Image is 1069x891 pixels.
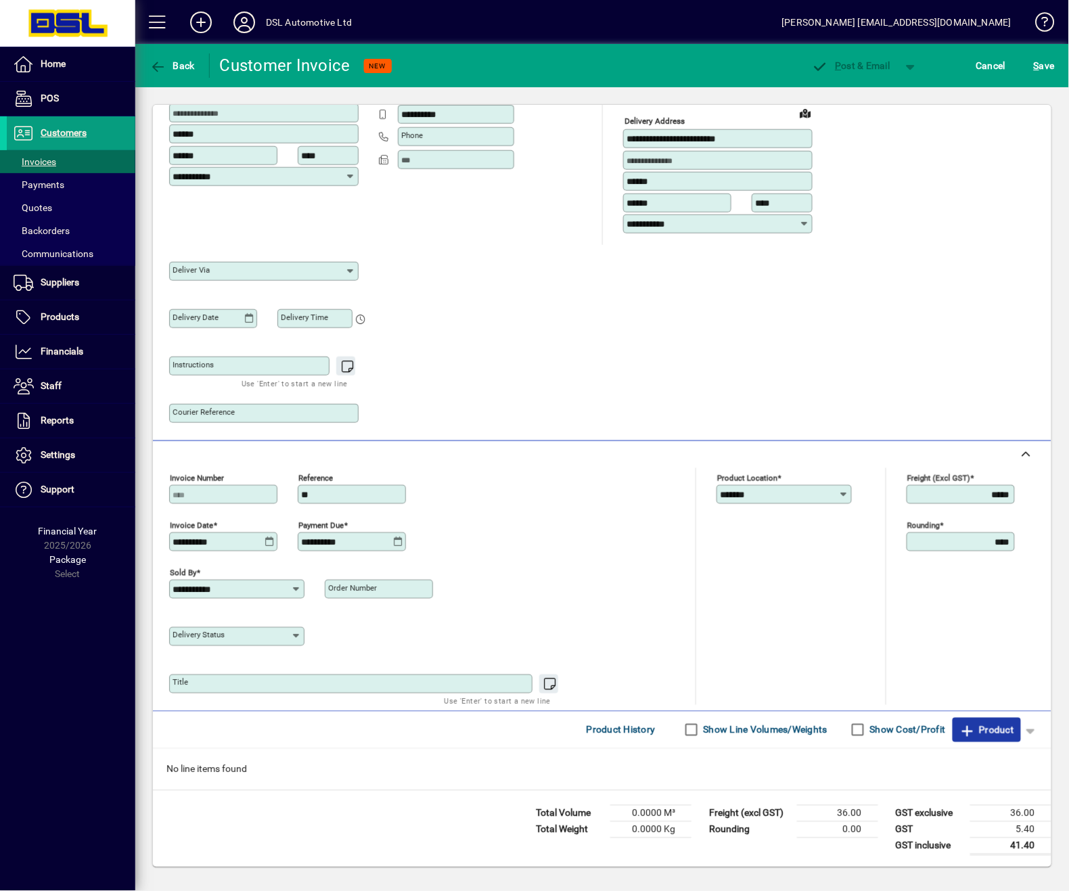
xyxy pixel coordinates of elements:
span: NEW [369,62,386,70]
a: Communications [7,242,135,265]
span: Staff [41,380,62,391]
mat-label: Delivery time [281,313,328,322]
div: Customer Invoice [220,55,350,76]
span: POS [41,93,59,104]
button: Post & Email [805,53,897,78]
span: Payments [14,179,64,190]
a: Reports [7,404,135,438]
mat-label: Order number [328,583,377,593]
mat-label: Rounding [907,520,940,530]
mat-label: Invoice number [170,473,224,482]
td: GST exclusive [889,805,970,821]
span: Communications [14,248,93,259]
span: S [1034,60,1039,71]
button: Profile [223,10,266,35]
a: Backorders [7,219,135,242]
mat-label: Instructions [173,360,214,369]
div: [PERSON_NAME] [EMAIL_ADDRESS][DOMAIN_NAME] [782,12,1011,33]
span: Customers [41,127,87,138]
a: Quotes [7,196,135,219]
td: Total Weight [529,821,610,838]
span: Reports [41,415,74,426]
a: Knowledge Base [1025,3,1052,47]
td: GST [889,821,970,838]
td: 41.40 [970,838,1051,854]
td: Rounding [702,821,797,838]
span: ost & Email [812,60,890,71]
button: Cancel [973,53,1009,78]
a: View on map [794,102,816,124]
span: Product [959,719,1014,741]
td: Total Volume [529,805,610,821]
mat-label: Phone [401,131,423,140]
button: Product History [581,718,661,742]
td: 0.0000 Kg [610,821,691,838]
span: Financial Year [39,526,97,536]
mat-label: Courier Reference [173,407,235,417]
a: Support [7,473,135,507]
a: Staff [7,369,135,403]
span: Products [41,311,79,322]
span: Back [150,60,195,71]
span: Suppliers [41,277,79,288]
a: Products [7,300,135,334]
td: Freight (excl GST) [702,805,797,821]
mat-label: Invoice date [170,520,213,530]
div: No line items found [153,749,1051,790]
span: Settings [41,449,75,460]
mat-label: Title [173,678,188,687]
mat-label: Delivery date [173,313,219,322]
a: Financials [7,335,135,369]
span: Backorders [14,225,70,236]
label: Show Cost/Profit [867,723,946,737]
app-page-header-button: Back [135,53,210,78]
button: Add [179,10,223,35]
button: Product [953,718,1021,742]
td: 5.40 [970,821,1051,838]
span: Support [41,484,74,495]
a: Home [7,47,135,81]
span: Package [49,554,86,565]
td: 0.0000 M³ [610,805,691,821]
button: Back [146,53,198,78]
button: Save [1030,53,1058,78]
a: Invoices [7,150,135,173]
span: Home [41,58,66,69]
mat-hint: Use 'Enter' to start a new line [242,375,348,391]
span: Quotes [14,202,52,213]
mat-label: Payment due [298,520,344,530]
a: Payments [7,173,135,196]
label: Show Line Volumes/Weights [701,723,827,737]
a: Settings [7,438,135,472]
span: Product History [587,719,656,741]
span: Financials [41,346,83,357]
mat-hint: Use 'Enter' to start a new line [445,693,551,709]
mat-label: Product location [717,473,777,482]
mat-label: Freight (excl GST) [907,473,970,482]
mat-label: Deliver via [173,265,210,275]
td: 0.00 [797,821,878,838]
span: ave [1034,55,1055,76]
td: 36.00 [797,805,878,821]
a: Suppliers [7,266,135,300]
a: POS [7,82,135,116]
span: P [836,60,842,71]
td: GST inclusive [889,838,970,854]
mat-label: Sold by [170,568,196,577]
td: 36.00 [970,805,1051,821]
span: Cancel [976,55,1006,76]
mat-label: Delivery status [173,631,225,640]
mat-label: Reference [298,473,333,482]
span: Invoices [14,156,56,167]
div: DSL Automotive Ltd [266,12,352,33]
